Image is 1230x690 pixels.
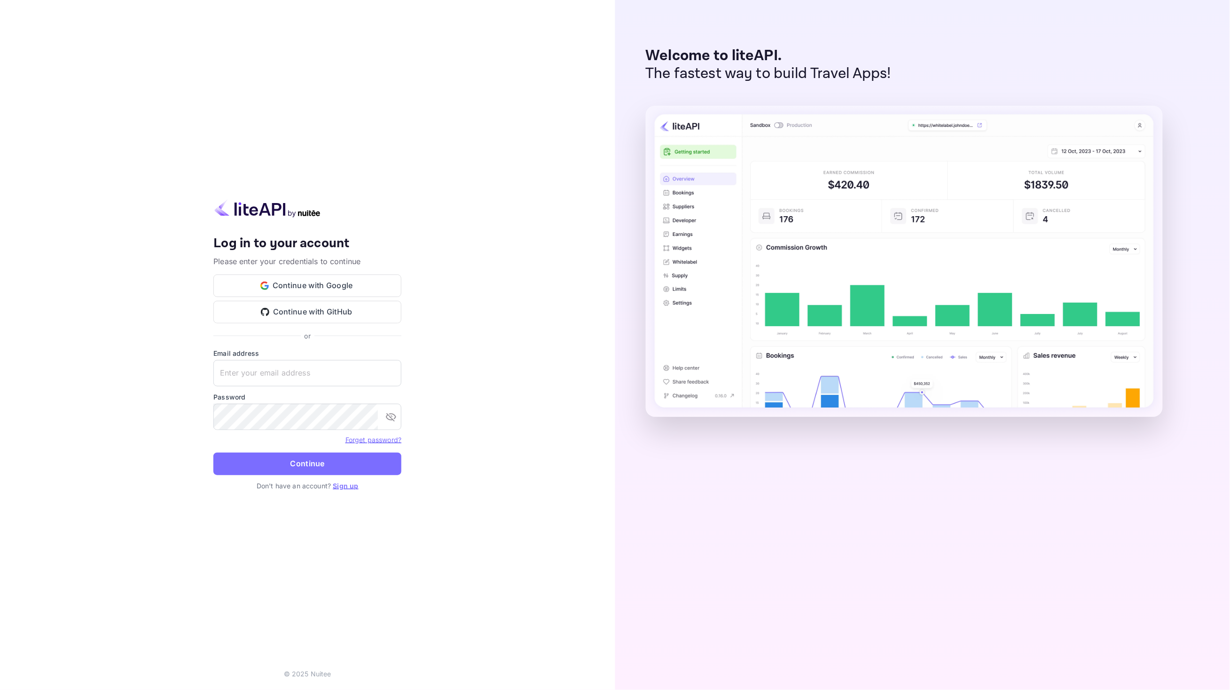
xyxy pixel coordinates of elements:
[305,331,311,341] p: or
[213,235,401,252] h4: Log in to your account
[213,453,401,475] button: Continue
[213,301,401,323] button: Continue with GitHub
[646,65,892,83] p: The fastest way to build Travel Apps!
[345,435,401,444] a: Forget password?
[284,669,331,679] p: © 2025 Nuitee
[213,392,401,402] label: Password
[345,436,401,444] a: Forget password?
[213,348,401,358] label: Email address
[213,360,401,386] input: Enter your email address
[646,106,1163,417] img: liteAPI Dashboard Preview
[213,256,401,267] p: Please enter your credentials to continue
[646,47,892,65] p: Welcome to liteAPI.
[382,408,400,426] button: toggle password visibility
[213,481,401,491] p: Don't have an account?
[333,482,358,490] a: Sign up
[213,274,401,297] button: Continue with Google
[213,199,321,218] img: liteapi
